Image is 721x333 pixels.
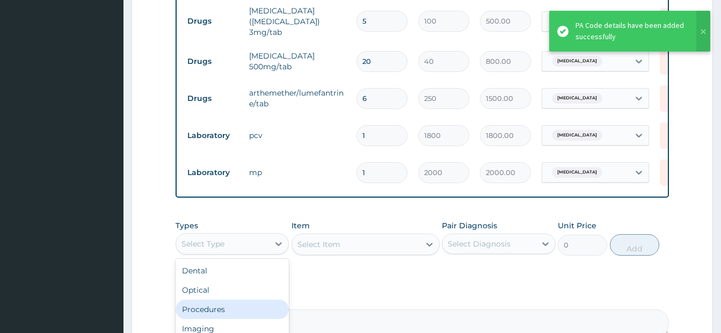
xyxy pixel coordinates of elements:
td: arthemether/lumefantrine/tab [244,82,351,114]
td: [MEDICAL_DATA] 500mg/tab [244,45,351,77]
div: Select Diagnosis [448,238,511,249]
label: Item [292,220,310,231]
div: Procedures [176,300,289,319]
div: Select Type [181,238,224,249]
div: Optical [176,280,289,300]
span: [MEDICAL_DATA] [552,130,602,141]
td: Drugs [182,11,244,31]
span: [MEDICAL_DATA] [552,56,602,67]
span: [MEDICAL_DATA] [552,167,602,178]
td: Drugs [182,52,244,71]
label: Pair Diagnosis [442,220,497,231]
div: Dental [176,261,289,280]
button: Add [610,234,659,256]
label: Unit Price [558,220,596,231]
td: Laboratory [182,163,244,183]
td: Drugs [182,89,244,108]
td: Laboratory [182,126,244,146]
label: Types [176,221,198,230]
label: Comment [176,294,669,303]
span: [MEDICAL_DATA] [552,93,602,104]
td: mp [244,162,351,183]
td: pcv [244,125,351,146]
div: PA Code details have been added successfully [576,20,686,42]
